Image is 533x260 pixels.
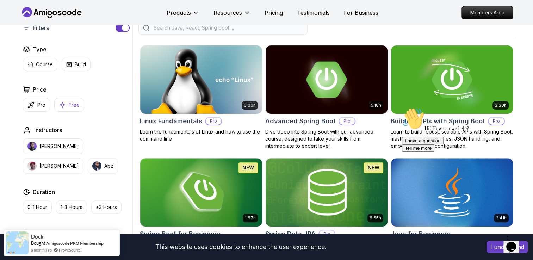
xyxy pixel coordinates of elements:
[54,98,84,112] button: Free
[391,116,485,126] h2: Building APIs with Spring Boot
[319,230,335,237] p: Pro
[206,118,221,125] p: Pro
[36,61,53,68] p: Course
[23,98,50,112] button: Pro
[140,158,262,255] a: Spring Boot for Beginners card1.67hNEWSpring Boot for BeginnersBuild a CRUD API with Spring Boot ...
[39,162,79,169] p: [PERSON_NAME]
[75,61,86,68] p: Build
[399,105,526,228] iframe: chat widget
[23,158,83,174] button: instructor img[PERSON_NAME]
[92,161,101,171] img: instructor img
[339,118,355,125] p: Pro
[391,158,513,227] img: Java for Beginners card
[266,158,388,227] img: Spring Data JPA card
[34,126,62,134] h2: Instructors
[62,58,91,71] button: Build
[33,24,49,32] p: Filters
[495,103,507,108] p: 3.30h
[140,128,262,142] p: Learn the fundamentals of Linux and how to use the command line
[462,6,513,19] p: Members Area
[391,45,513,149] a: Building APIs with Spring Boot card3.30hBuilding APIs with Spring BootProLearn to build robust, s...
[88,158,118,174] button: instructor imgAbz
[461,6,513,19] a: Members Area
[5,239,476,255] div: This website uses cookies to enhance the user experience.
[487,241,528,253] button: Accept cookies
[244,103,256,108] p: 6.00h
[370,215,381,221] p: 6.65h
[265,128,388,149] p: Dive deep into Spring Boot with our advanced course, designed to take your skills from intermedia...
[91,200,122,214] button: +3 Hours
[3,21,70,26] span: Hi! How can we help?
[245,215,256,221] p: 1.67h
[59,247,81,253] a: ProveSource
[23,200,52,214] button: 0-1 Hour
[3,3,130,47] div: 👋Hi! How can we help?I have a questionTell me more
[3,3,25,25] img: :wave:
[27,161,37,171] img: instructor img
[6,231,29,254] img: provesource social proof notification image
[31,234,43,240] span: Dock
[33,188,55,196] h2: Duration
[391,128,513,149] p: Learn to build robust, scalable APIs with Spring Boot, mastering REST principles, JSON handling, ...
[265,158,388,255] a: Spring Data JPA card6.65hNEWSpring Data JPAProMaster database management, advanced querying, and ...
[33,228,48,236] h2: Track
[213,8,250,23] button: Resources
[23,58,57,71] button: Course
[297,8,330,17] a: Testimonials
[140,45,262,142] a: Linux Fundamentals card6.00hLinux FundamentalsProLearn the fundamentals of Linux and how to use t...
[37,101,45,109] p: Pro
[368,164,379,171] p: NEW
[242,164,254,171] p: NEW
[33,45,47,54] h2: Type
[344,8,378,17] a: For Business
[39,143,79,150] p: [PERSON_NAME]
[391,158,513,255] a: Java for Beginners card2.41hJava for BeginnersBeginner-friendly Java course for essential program...
[104,162,113,169] p: Abz
[152,24,303,31] input: Search Java, React, Spring boot ...
[391,45,513,114] img: Building APIs with Spring Boot card
[61,204,82,211] p: 1-3 Hours
[69,101,80,109] p: Free
[265,229,316,239] h2: Spring Data JPA
[27,142,37,151] img: instructor img
[371,103,381,108] p: 5.18h
[140,45,262,114] img: Linux Fundamentals card
[3,40,35,47] button: Tell me more
[140,116,202,126] h2: Linux Fundamentals
[391,229,451,239] h2: Java for Beginners
[167,8,199,23] button: Products
[27,204,47,211] p: 0-1 Hour
[265,116,336,126] h2: Advanced Spring Boot
[213,8,242,17] p: Resources
[265,8,283,17] a: Pricing
[503,232,526,253] iframe: chat widget
[140,158,262,227] img: Spring Boot for Beginners card
[265,45,388,149] a: Advanced Spring Boot card5.18hAdvanced Spring BootProDive deep into Spring Boot with our advanced...
[140,229,221,239] h2: Spring Boot for Beginners
[31,247,52,253] span: a month ago
[266,45,388,114] img: Advanced Spring Boot card
[31,240,45,246] span: Bought
[167,8,191,17] p: Products
[56,200,87,214] button: 1-3 Hours
[23,138,83,154] button: instructor img[PERSON_NAME]
[46,241,104,246] a: Amigoscode PRO Membership
[33,85,47,94] h2: Price
[3,32,44,40] button: I have a question
[96,204,117,211] p: +3 Hours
